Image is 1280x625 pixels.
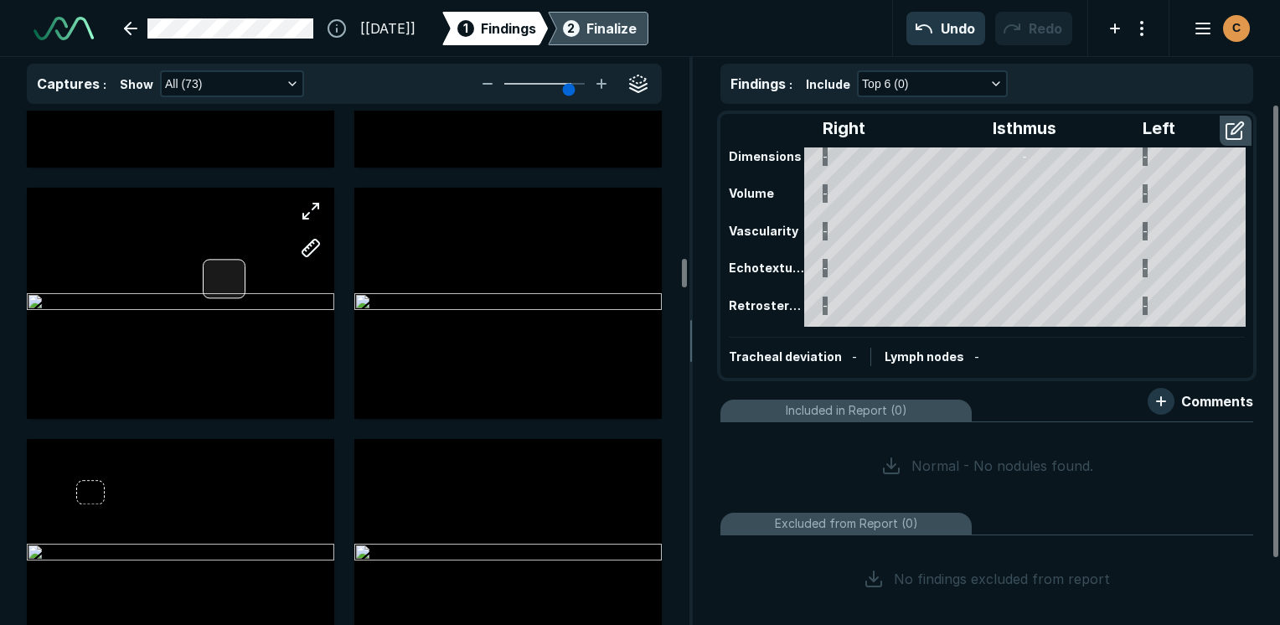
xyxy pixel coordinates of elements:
[27,10,101,47] a: See-Mode Logo
[567,19,575,37] span: 2
[894,569,1110,589] span: No findings excluded from report
[720,513,1253,616] li: Excluded from Report (0)No findings excluded from report
[786,401,907,420] span: Included in Report (0)
[37,75,100,92] span: Captures
[862,75,908,93] span: Top 6 (0)
[442,12,548,45] div: 1Findings
[1232,19,1241,37] span: C
[885,349,964,364] span: Lymph nodes
[103,77,106,91] span: :
[1223,15,1250,42] div: avatar-name
[360,18,415,39] span: [[DATE]]
[481,18,536,39] span: Findings
[974,349,979,364] span: -
[775,514,918,533] span: Excluded from Report (0)
[852,349,857,364] span: -
[120,75,153,93] span: Show
[729,349,842,364] span: Tracheal deviation
[789,77,792,91] span: :
[463,19,468,37] span: 1
[995,12,1072,45] button: Redo
[806,75,850,93] span: Include
[730,75,786,92] span: Findings
[548,12,648,45] div: 2Finalize
[165,75,202,93] span: All (73)
[1183,12,1253,45] button: avatar-name
[906,12,985,45] button: Undo
[911,456,1093,476] span: Normal - No nodules found.
[1181,391,1253,411] span: Comments
[586,18,637,39] div: Finalize
[34,17,94,40] img: See-Mode Logo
